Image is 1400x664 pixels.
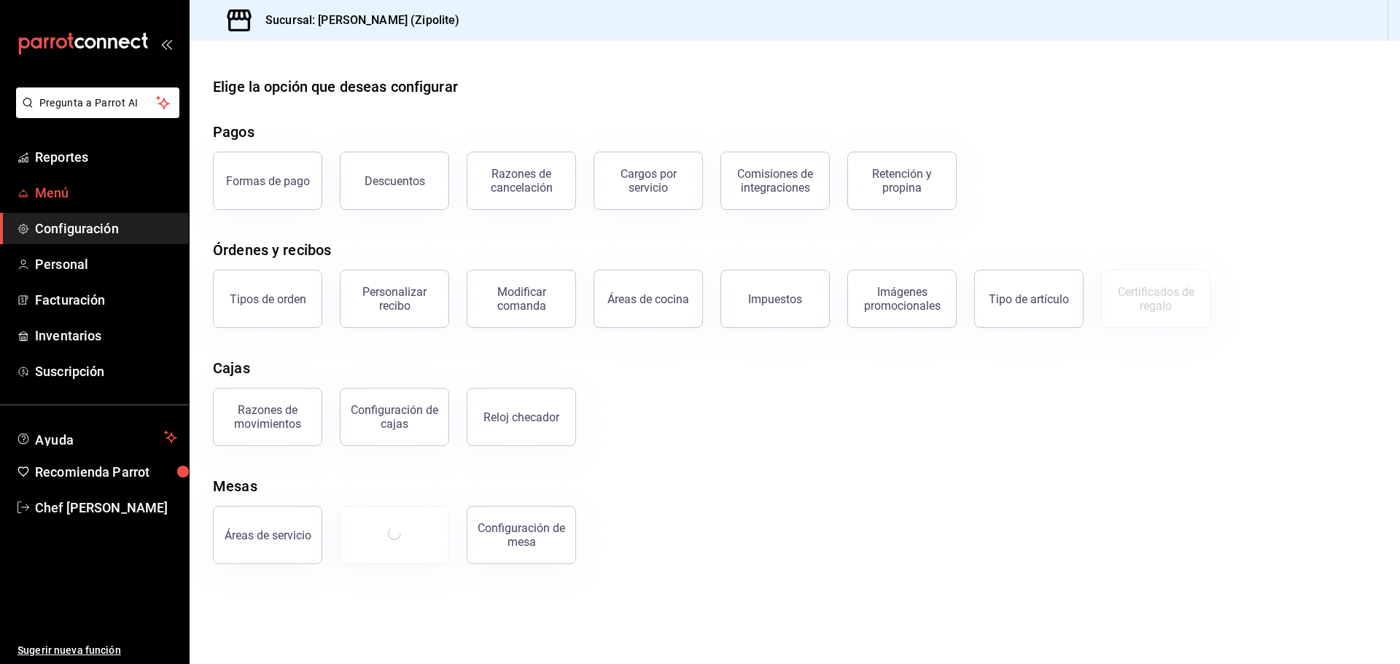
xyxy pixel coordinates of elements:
h3: Sucursal: [PERSON_NAME] (Zipolite) [254,12,459,29]
span: Recomienda Parrot [35,462,177,482]
div: Descuentos [365,174,425,188]
button: Certificados de regalo [1101,270,1210,328]
button: Pregunta a Parrot AI [16,87,179,118]
div: Impuestos [748,292,802,306]
div: Razones de cancelación [476,167,567,195]
div: Configuración de cajas [349,403,440,431]
div: Reloj checador [483,410,559,424]
div: Mesas [213,475,257,497]
div: Elige la opción que deseas configurar [213,76,458,98]
button: Formas de pago [213,152,322,210]
button: Áreas de servicio [213,506,322,564]
span: Inventarios [35,326,177,345]
button: Modificar comanda [467,270,576,328]
span: Suscripción [35,362,177,381]
div: Imágenes promocionales [857,285,947,313]
span: Configuración [35,219,177,238]
button: Impuestos [720,270,830,328]
div: Formas de pago [226,174,310,188]
button: Configuración de cajas [340,388,449,446]
div: Pagos [213,121,254,143]
button: Descuentos [340,152,449,210]
span: Ayuda [35,429,158,446]
button: Razones de cancelación [467,152,576,210]
button: Tipo de artículo [974,270,1084,328]
div: Certificados de regalo [1111,285,1201,313]
div: Configuración de mesa [476,521,567,549]
div: Razones de movimientos [222,403,313,431]
div: Órdenes y recibos [213,239,331,261]
button: Personalizar recibo [340,270,449,328]
div: Áreas de servicio [225,528,311,542]
button: Configuración de mesa [467,506,576,564]
span: Menú [35,183,177,203]
button: Reloj checador [467,388,576,446]
div: Tipo de artículo [989,292,1069,306]
button: Áreas de cocina [594,270,703,328]
div: Cargos por servicio [603,167,693,195]
button: Retención y propina [847,152,957,210]
div: Cajas [213,357,250,379]
div: Comisiones de integraciones [730,167,820,195]
a: Pregunta a Parrot AI [10,106,179,121]
div: Retención y propina [857,167,947,195]
span: Personal [35,254,177,274]
button: Razones de movimientos [213,388,322,446]
span: Chef [PERSON_NAME] [35,498,177,517]
span: Facturación [35,290,177,310]
span: Reportes [35,147,177,167]
div: Áreas de cocina [607,292,689,306]
div: Tipos de orden [230,292,306,306]
span: Pregunta a Parrot AI [39,95,157,111]
button: Comisiones de integraciones [720,152,830,210]
button: Imágenes promocionales [847,270,957,328]
div: Modificar comanda [476,285,567,313]
button: Cargos por servicio [594,152,703,210]
button: Tipos de orden [213,270,322,328]
span: Sugerir nueva función [17,643,177,658]
button: open_drawer_menu [160,38,172,50]
div: Personalizar recibo [349,285,440,313]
